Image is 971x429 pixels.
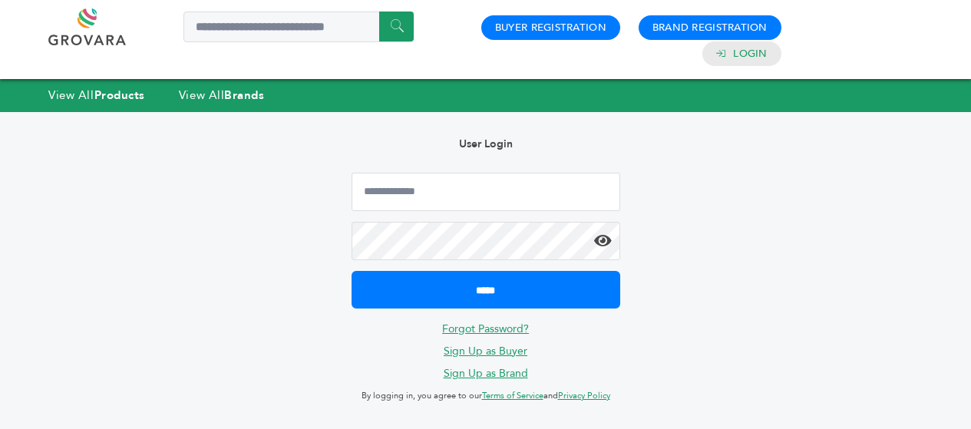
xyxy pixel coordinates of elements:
p: By logging in, you agree to our and [352,387,620,405]
a: Buyer Registration [495,21,606,35]
a: Forgot Password? [442,322,529,336]
a: Login [733,47,767,61]
input: Email Address [352,173,620,211]
strong: Brands [224,87,264,103]
b: User Login [459,137,513,151]
a: Sign Up as Brand [444,366,528,381]
a: View AllProducts [48,87,145,103]
a: Brand Registration [652,21,768,35]
strong: Products [94,87,145,103]
input: Search a product or brand... [183,12,414,42]
a: Sign Up as Buyer [444,344,527,358]
input: Password [352,222,620,260]
a: View AllBrands [179,87,265,103]
a: Privacy Policy [558,390,610,401]
a: Terms of Service [482,390,543,401]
